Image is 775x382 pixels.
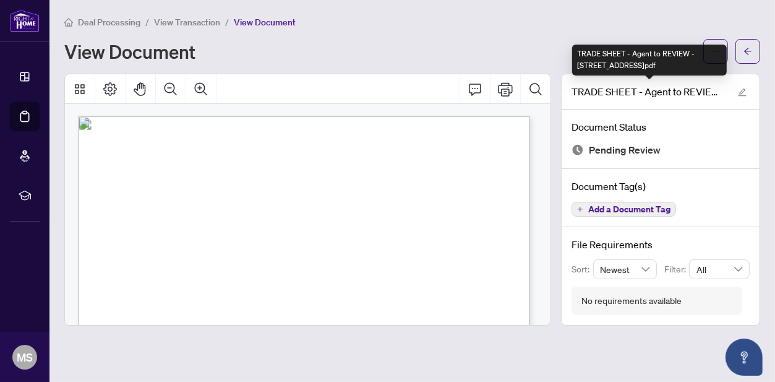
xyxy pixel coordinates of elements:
span: Pending Review [589,142,661,158]
span: edit [738,88,747,97]
li: / [145,15,149,29]
h4: Document Status [572,119,750,134]
button: Open asap [726,339,763,376]
h4: Document Tag(s) [572,179,750,194]
img: logo [10,9,40,32]
p: Filter: [664,263,689,276]
div: TRADE SHEET - Agent to REVIEW - [STREET_ADDRESS]pdf [572,45,727,76]
span: MS [17,349,33,366]
li: / [225,15,229,29]
span: Newest [601,260,650,279]
span: plus [577,206,583,212]
span: Deal Processing [78,17,140,28]
span: arrow-left [743,47,752,56]
div: No requirements available [581,294,682,308]
span: View Document [234,17,296,28]
img: Document Status [572,144,584,156]
h4: File Requirements [572,237,750,252]
span: TRADE SHEET - Agent to REVIEW - [STREET_ADDRESS]pdf [572,84,726,99]
span: home [64,18,73,27]
button: Add a Document Tag [572,202,676,217]
h1: View Document [64,41,195,61]
p: Sort: [572,263,593,276]
span: View Transaction [154,17,220,28]
span: Add a Document Tag [588,205,670,214]
span: All [696,260,742,279]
